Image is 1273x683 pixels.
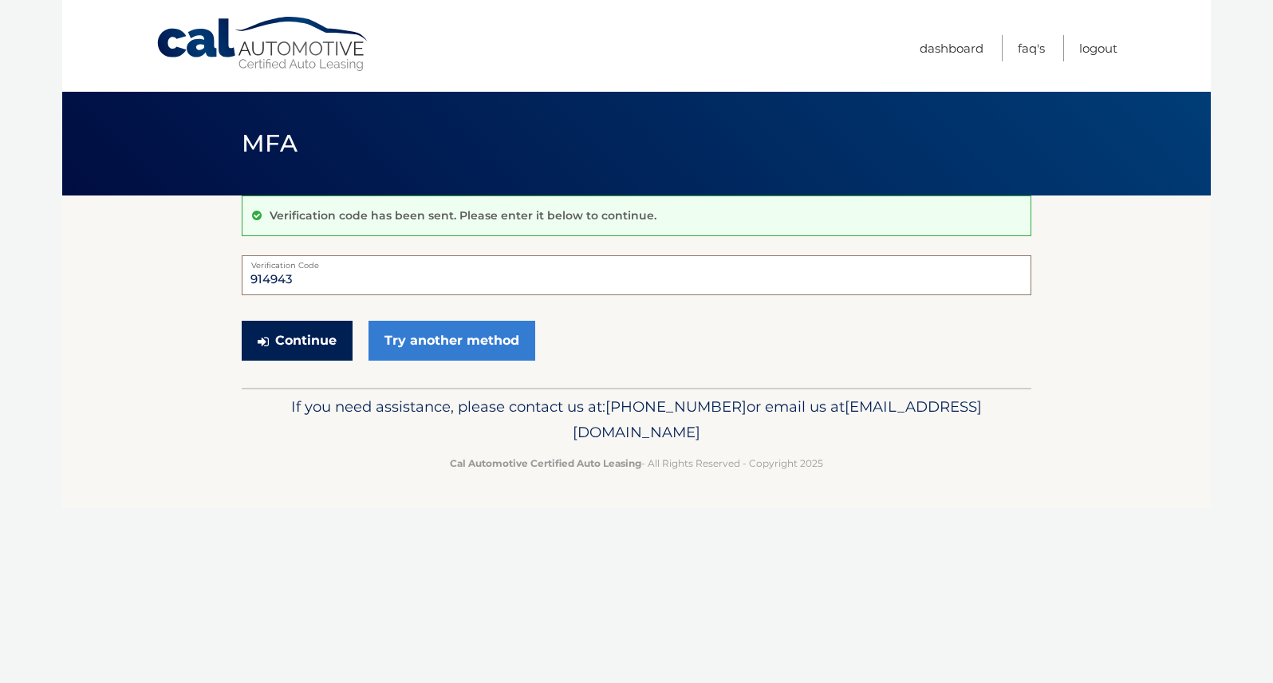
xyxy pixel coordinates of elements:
span: [PHONE_NUMBER] [605,397,747,416]
a: Dashboard [920,35,983,61]
a: Try another method [368,321,535,361]
a: Cal Automotive [156,16,371,73]
p: If you need assistance, please contact us at: or email us at [252,394,1021,445]
button: Continue [242,321,353,361]
span: [EMAIL_ADDRESS][DOMAIN_NAME] [573,397,982,441]
p: Verification code has been sent. Please enter it below to continue. [270,208,656,223]
p: - All Rights Reserved - Copyright 2025 [252,455,1021,472]
a: Logout [1079,35,1117,61]
label: Verification Code [242,255,1031,268]
input: Verification Code [242,255,1031,295]
strong: Cal Automotive Certified Auto Leasing [450,457,641,469]
a: FAQ's [1018,35,1045,61]
span: MFA [242,128,298,158]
